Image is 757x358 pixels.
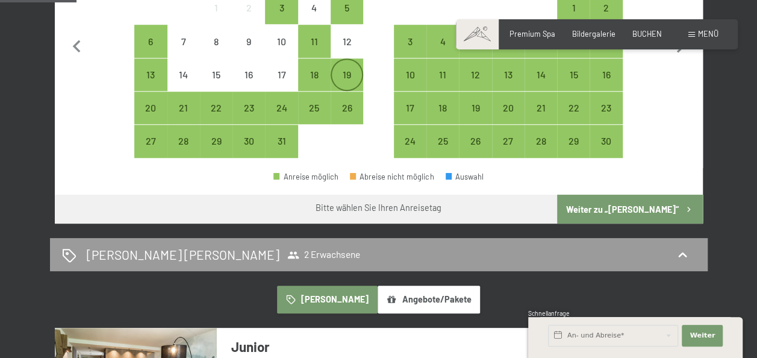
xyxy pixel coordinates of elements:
[331,58,363,91] div: Sun Oct 19 2025
[426,58,459,91] div: Tue Nov 11 2025
[394,25,426,57] div: Anreise möglich
[136,37,166,67] div: 6
[492,125,525,157] div: Thu Nov 27 2025
[492,92,525,124] div: Thu Nov 20 2025
[590,25,622,57] div: Sun Nov 09 2025
[332,3,362,33] div: 5
[167,92,200,124] div: Anreise möglich
[232,25,265,57] div: Thu Oct 09 2025
[316,202,441,214] div: Bitte wählen Sie Ihren Anreisetag
[201,103,231,133] div: 22
[557,125,590,157] div: Anreise möglich
[525,92,557,124] div: Anreise möglich
[234,70,264,100] div: 16
[590,58,622,91] div: Sun Nov 16 2025
[492,25,525,57] div: Thu Nov 06 2025
[557,25,590,57] div: Anreise möglich
[232,125,265,157] div: Anreise möglich
[298,92,331,124] div: Sat Oct 25 2025
[493,103,523,133] div: 20
[557,92,590,124] div: Sat Nov 22 2025
[526,103,556,133] div: 21
[331,92,363,124] div: Anreise möglich
[526,70,556,100] div: 14
[265,25,298,57] div: Anreise nicht möglich
[395,136,425,166] div: 24
[299,3,329,33] div: 4
[394,125,426,157] div: Anreise möglich
[277,286,377,313] button: [PERSON_NAME]
[525,25,557,57] div: Fri Nov 07 2025
[572,29,615,39] a: Bildergalerie
[201,3,231,33] div: 1
[273,173,338,181] div: Anreise möglich
[232,92,265,124] div: Anreise möglich
[428,70,458,100] div: 11
[200,92,232,124] div: Wed Oct 22 2025
[428,37,458,67] div: 4
[167,58,200,91] div: Tue Oct 14 2025
[232,92,265,124] div: Thu Oct 23 2025
[331,25,363,57] div: Anreise nicht möglich
[134,125,167,157] div: Mon Oct 27 2025
[394,58,426,91] div: Mon Nov 10 2025
[395,103,425,133] div: 17
[682,325,723,347] button: Weiter
[200,125,232,157] div: Wed Oct 29 2025
[200,125,232,157] div: Anreise möglich
[266,103,296,133] div: 24
[298,58,331,91] div: Anreise möglich
[331,58,363,91] div: Anreise möglich
[690,331,715,341] span: Weiter
[509,29,555,39] span: Premium Spa
[525,58,557,91] div: Anreise möglich
[590,92,622,124] div: Anreise möglich
[232,25,265,57] div: Anreise nicht möglich
[332,103,362,133] div: 26
[525,25,557,57] div: Anreise möglich
[557,25,590,57] div: Sat Nov 08 2025
[200,58,232,91] div: Anreise nicht möglich
[525,125,557,157] div: Anreise möglich
[234,3,264,33] div: 2
[234,37,264,67] div: 9
[299,37,329,67] div: 11
[558,103,588,133] div: 22
[332,37,362,67] div: 12
[134,58,167,91] div: Anreise möglich
[426,25,459,57] div: Anreise möglich
[265,92,298,124] div: Anreise möglich
[200,58,232,91] div: Wed Oct 15 2025
[134,92,167,124] div: Mon Oct 20 2025
[590,125,622,157] div: Sun Nov 30 2025
[557,58,590,91] div: Sat Nov 15 2025
[493,70,523,100] div: 13
[332,70,362,100] div: 19
[460,136,490,166] div: 26
[136,103,166,133] div: 20
[558,3,588,33] div: 1
[493,37,523,67] div: 6
[492,58,525,91] div: Thu Nov 13 2025
[200,25,232,57] div: Anreise nicht möglich
[395,37,425,67] div: 3
[265,125,298,157] div: Fri Oct 31 2025
[557,58,590,91] div: Anreise möglich
[265,25,298,57] div: Fri Oct 10 2025
[87,246,279,263] h2: [PERSON_NAME] [PERSON_NAME]
[350,173,434,181] div: Abreise nicht möglich
[266,37,296,67] div: 10
[134,92,167,124] div: Anreise möglich
[698,29,718,39] span: Menü
[394,92,426,124] div: Mon Nov 17 2025
[590,92,622,124] div: Sun Nov 23 2025
[232,58,265,91] div: Thu Oct 16 2025
[234,136,264,166] div: 30
[459,92,491,124] div: Anreise möglich
[134,125,167,157] div: Anreise möglich
[265,92,298,124] div: Fri Oct 24 2025
[557,195,702,224] button: Weiter zu „[PERSON_NAME]“
[265,125,298,157] div: Anreise möglich
[200,92,232,124] div: Anreise möglich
